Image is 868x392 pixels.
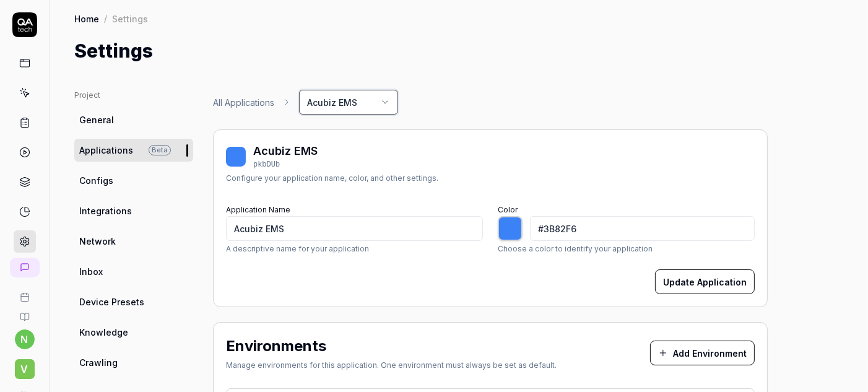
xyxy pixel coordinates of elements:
[74,290,193,313] a: Device Presets
[74,230,193,253] a: Network
[253,142,318,159] div: Acubiz EMS
[74,169,193,192] a: Configs
[655,269,755,294] button: Update Application
[74,108,193,131] a: General
[79,204,132,217] span: Integrations
[226,243,483,255] p: A descriptive name for your application
[213,96,274,109] a: All Applications
[15,329,35,349] button: n
[650,341,755,365] button: Add Environment
[5,282,44,302] a: Book a call with us
[226,335,326,357] h2: Environments
[79,356,118,369] span: Crawling
[498,205,518,214] label: Color
[498,243,755,255] p: Choose a color to identify your application
[79,265,103,278] span: Inbox
[530,216,755,241] input: #3B82F6
[79,235,116,248] span: Network
[226,360,557,371] div: Manage environments for this application. One environment must always be set as default.
[74,90,193,101] div: Project
[79,144,133,157] span: Applications
[104,12,107,25] div: /
[112,12,148,25] div: Settings
[149,145,171,155] span: Beta
[74,12,99,25] a: Home
[253,159,318,170] div: pkbDUb
[74,321,193,344] a: Knowledge
[226,205,290,214] label: Application Name
[10,258,40,277] a: New conversation
[79,113,114,126] span: General
[307,96,357,109] span: Acubiz EMS
[5,302,44,322] a: Documentation
[299,90,398,115] button: Acubiz EMS
[74,260,193,283] a: Inbox
[74,199,193,222] a: Integrations
[5,349,44,381] button: V
[74,37,153,65] h1: Settings
[226,216,483,241] input: My Application
[79,174,113,187] span: Configs
[15,359,35,379] span: V
[74,139,193,162] a: ApplicationsBeta
[74,351,193,374] a: Crawling
[79,326,128,339] span: Knowledge
[79,295,144,308] span: Device Presets
[226,173,438,184] div: Configure your application name, color, and other settings.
